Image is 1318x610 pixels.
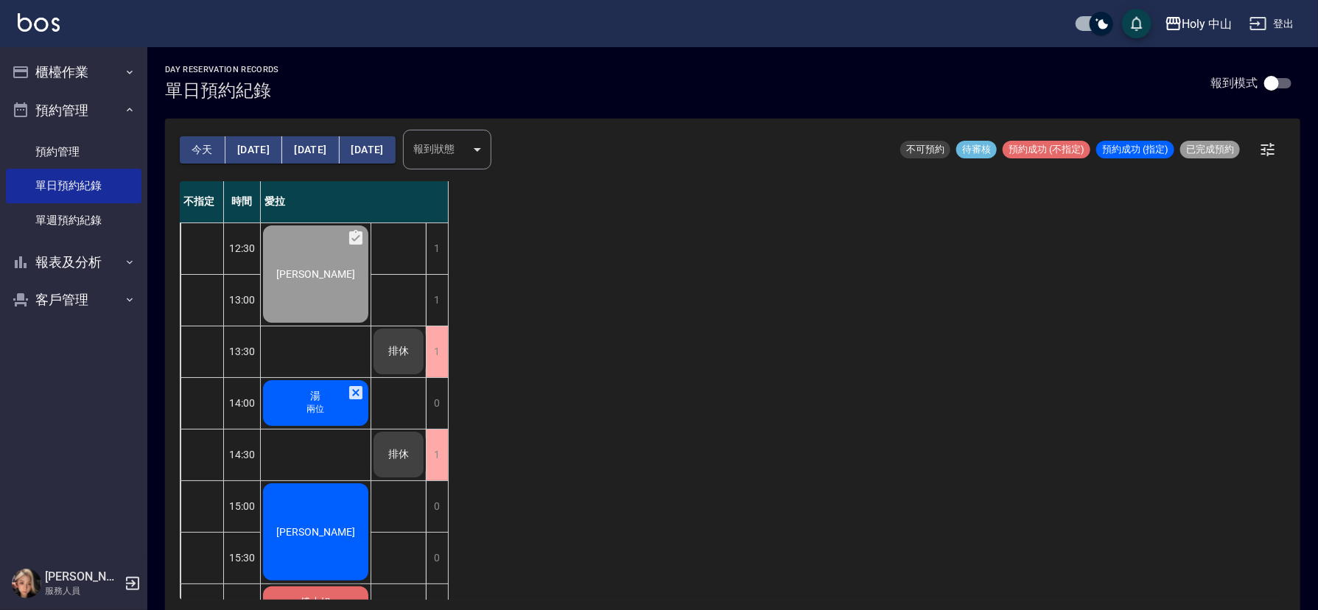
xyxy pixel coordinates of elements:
[900,143,950,156] span: 不可預約
[340,136,396,164] button: [DATE]
[6,53,141,91] button: 櫃檯作業
[1159,9,1238,39] button: Holy 中山
[956,143,997,156] span: 待審核
[224,429,261,480] div: 14:30
[165,80,279,101] h3: 單日預約紀錄
[180,181,224,222] div: 不指定
[45,569,120,584] h5: [PERSON_NAME]
[224,532,261,583] div: 15:30
[304,403,328,416] span: 兩位
[224,480,261,532] div: 15:00
[6,281,141,319] button: 客戶管理
[426,275,448,326] div: 1
[224,326,261,377] div: 13:30
[1122,9,1152,38] button: save
[224,377,261,429] div: 14:00
[298,596,334,609] span: 傅小姐
[308,390,324,403] span: 湯
[1210,75,1258,91] p: 報到模式
[426,533,448,583] div: 0
[180,136,225,164] button: 今天
[426,430,448,480] div: 1
[282,136,339,164] button: [DATE]
[1096,143,1174,156] span: 預約成功 (指定)
[224,222,261,274] div: 12:30
[385,345,412,358] span: 排休
[1244,10,1300,38] button: 登出
[426,481,448,532] div: 0
[273,268,358,280] span: [PERSON_NAME]
[273,526,358,538] span: [PERSON_NAME]
[225,136,282,164] button: [DATE]
[6,169,141,203] a: 單日預約紀錄
[1180,143,1240,156] span: 已完成預約
[426,326,448,377] div: 1
[1182,15,1233,33] div: Holy 中山
[165,65,279,74] h2: day Reservation records
[224,181,261,222] div: 時間
[426,223,448,274] div: 1
[45,584,120,597] p: 服務人員
[224,274,261,326] div: 13:00
[1003,143,1090,156] span: 預約成功 (不指定)
[6,135,141,169] a: 預約管理
[6,203,141,237] a: 單週預約紀錄
[261,181,449,222] div: 愛拉
[6,91,141,130] button: 預約管理
[385,448,412,461] span: 排休
[18,13,60,32] img: Logo
[12,569,41,598] img: Person
[6,243,141,281] button: 報表及分析
[426,378,448,429] div: 0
